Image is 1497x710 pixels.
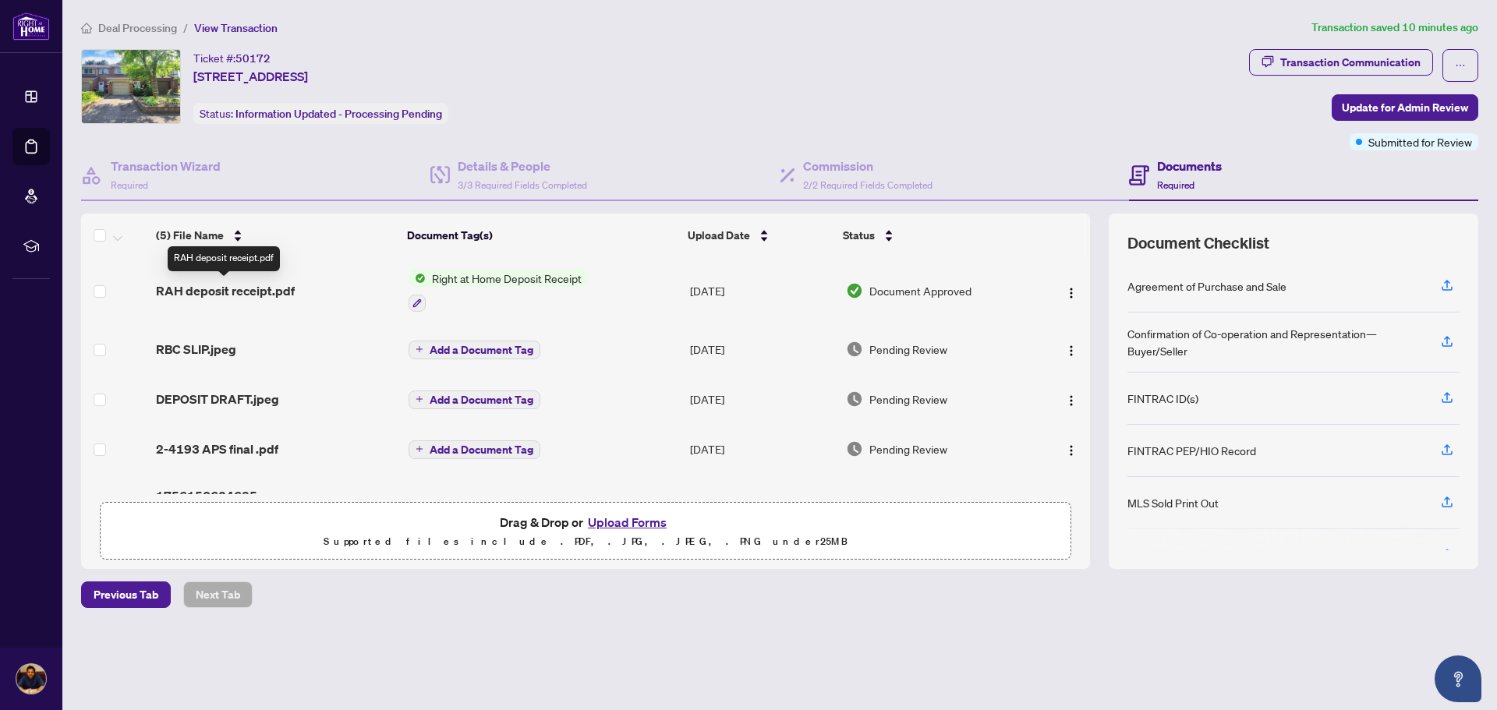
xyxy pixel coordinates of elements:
[1368,133,1472,150] span: Submitted for Review
[416,345,423,353] span: plus
[1127,494,1219,511] div: MLS Sold Print Out
[843,227,875,244] span: Status
[430,444,533,455] span: Add a Document Tag
[156,390,279,408] span: DEPOSIT DRAFT.jpeg
[681,214,837,257] th: Upload Date
[235,51,271,65] span: 50172
[1435,655,1481,702] button: Open asap
[416,445,423,453] span: plus
[1311,19,1478,37] article: Transaction saved 10 minutes ago
[193,67,308,86] span: [STREET_ADDRESS]
[846,282,863,299] img: Document Status
[458,179,587,191] span: 3/3 Required Fields Completed
[409,389,540,409] button: Add a Document Tag
[1065,287,1078,299] img: Logo
[111,179,148,191] span: Required
[111,157,221,175] h4: Transaction Wizard
[1065,444,1078,457] img: Logo
[156,486,395,524] span: 1756153604685-MEa6ba30c313a51935e9716526b3999969.jpeg
[409,270,588,312] button: Status IconRight at Home Deposit Receipt
[1127,232,1269,254] span: Document Checklist
[1065,394,1078,407] img: Logo
[869,390,947,408] span: Pending Review
[458,157,587,175] h4: Details & People
[194,21,278,35] span: View Transaction
[1065,344,1078,357] img: Logo
[409,440,540,459] button: Add a Document Tag
[500,512,671,532] span: Drag & Drop or
[156,227,224,244] span: (5) File Name
[684,474,840,536] td: [DATE]
[684,424,840,474] td: [DATE]
[1332,94,1478,121] button: Update for Admin Review
[1127,277,1286,295] div: Agreement of Purchase and Sale
[12,12,50,41] img: logo
[110,532,1061,551] p: Supported files include .PDF, .JPG, .JPEG, .PNG under 25 MB
[416,395,423,403] span: plus
[1127,390,1198,407] div: FINTRAC ID(s)
[1157,179,1194,191] span: Required
[409,270,426,287] img: Status Icon
[183,19,188,37] li: /
[1455,60,1466,71] span: ellipsis
[803,157,933,175] h4: Commission
[409,439,540,459] button: Add a Document Tag
[869,440,947,457] span: Pending Review
[16,664,46,694] img: Profile Icon
[409,339,540,359] button: Add a Document Tag
[156,440,278,458] span: 2-4193 APS final .pdf
[688,227,750,244] span: Upload Date
[684,374,840,424] td: [DATE]
[98,21,177,35] span: Deal Processing
[183,581,253,608] button: Next Tab
[846,390,863,408] img: Document Status
[94,582,158,607] span: Previous Tab
[409,341,540,359] button: Add a Document Tag
[156,340,236,359] span: RBC SLIP.jpeg
[583,512,671,532] button: Upload Forms
[869,341,947,358] span: Pending Review
[1342,95,1468,120] span: Update for Admin Review
[235,107,442,121] span: Information Updated - Processing Pending
[430,344,533,355] span: Add a Document Tag
[150,214,401,257] th: (5) File Name
[156,281,295,300] span: RAH deposit receipt.pdf
[193,103,448,124] div: Status:
[846,341,863,358] img: Document Status
[82,50,180,123] img: IMG-W12335573_1.jpg
[426,270,588,287] span: Right at Home Deposit Receipt
[846,440,863,457] img: Document Status
[1059,337,1084,362] button: Logo
[1059,436,1084,461] button: Logo
[430,394,533,405] span: Add a Document Tag
[81,581,171,608] button: Previous Tab
[1127,325,1422,359] div: Confirmation of Co-operation and Representation—Buyer/Seller
[803,179,933,191] span: 2/2 Required Fields Completed
[684,257,840,324] td: [DATE]
[1059,387,1084,412] button: Logo
[1059,278,1084,303] button: Logo
[1127,442,1256,459] div: FINTRAC PEP/HIO Record
[1249,49,1433,76] button: Transaction Communication
[409,390,540,409] button: Add a Document Tag
[81,23,92,34] span: home
[401,214,681,257] th: Document Tag(s)
[1280,50,1421,75] div: Transaction Communication
[1157,157,1222,175] h4: Documents
[168,246,280,271] div: RAH deposit receipt.pdf
[193,49,271,67] div: Ticket #:
[869,282,971,299] span: Document Approved
[684,324,840,374] td: [DATE]
[101,503,1071,560] span: Drag & Drop orUpload FormsSupported files include .PDF, .JPG, .JPEG, .PNG under25MB
[837,214,1031,257] th: Status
